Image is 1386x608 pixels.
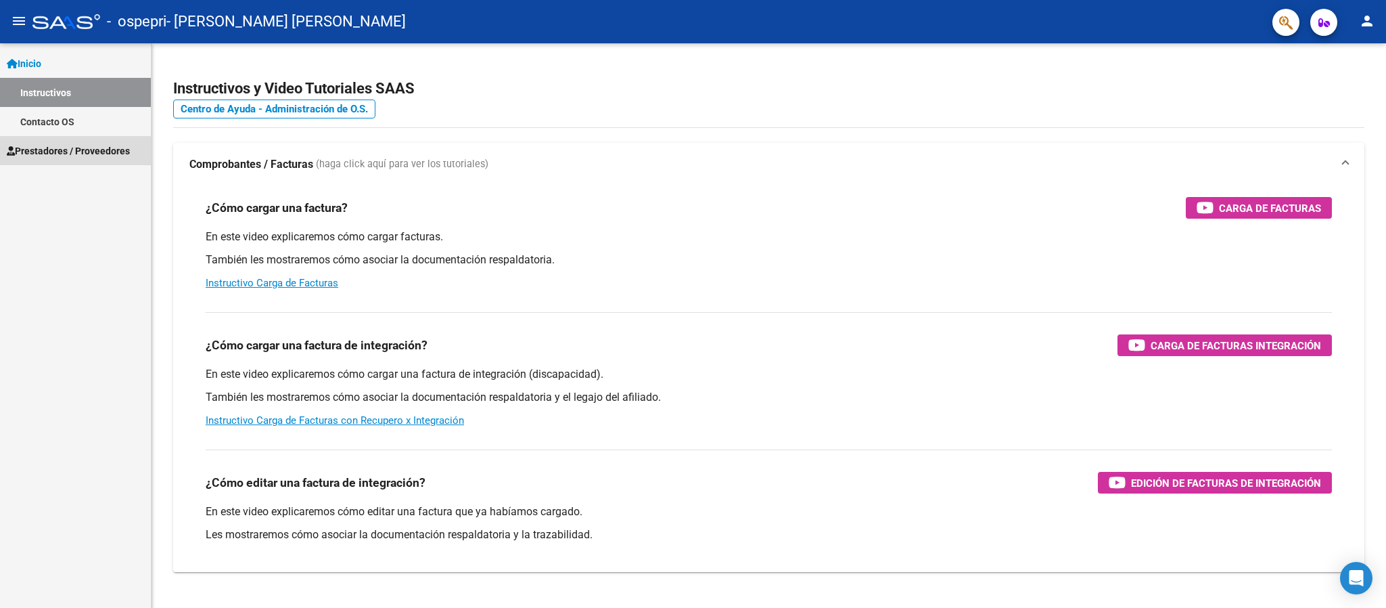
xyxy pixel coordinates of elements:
a: Instructivo Carga de Facturas [206,277,338,289]
p: En este video explicaremos cómo cargar una factura de integración (discapacidad). [206,367,1332,382]
span: (haga click aquí para ver los tutoriales) [316,157,488,172]
span: Prestadores / Proveedores [7,144,130,158]
p: En este video explicaremos cómo cargar facturas. [206,230,1332,244]
span: Carga de Facturas Integración [1151,337,1321,354]
button: Edición de Facturas de integración [1098,472,1332,494]
span: - [PERSON_NAME] [PERSON_NAME] [166,7,406,37]
span: Inicio [7,56,41,71]
span: Edición de Facturas de integración [1131,475,1321,492]
strong: Comprobantes / Facturas [189,157,313,172]
div: Open Intercom Messenger [1340,562,1372,594]
p: En este video explicaremos cómo editar una factura que ya habíamos cargado. [206,504,1332,519]
mat-icon: person [1359,13,1375,29]
button: Carga de Facturas [1186,197,1332,219]
p: También les mostraremos cómo asociar la documentación respaldatoria y el legajo del afiliado. [206,390,1332,405]
button: Carga de Facturas Integración [1117,334,1332,356]
h2: Instructivos y Video Tutoriales SAAS [173,76,1364,102]
a: Centro de Ayuda - Administración de O.S. [173,100,375,118]
h3: ¿Cómo cargar una factura? [206,198,348,217]
span: - ospepri [107,7,166,37]
a: Instructivo Carga de Facturas con Recupero x Integración [206,414,464,427]
p: También les mostraremos cómo asociar la documentación respaldatoria. [206,253,1332,267]
h3: ¿Cómo cargar una factura de integración? [206,336,428,355]
mat-expansion-panel-header: Comprobantes / Facturas (haga click aquí para ver los tutoriales) [173,143,1364,186]
h3: ¿Cómo editar una factura de integración? [206,473,425,492]
div: Comprobantes / Facturas (haga click aquí para ver los tutoriales) [173,186,1364,572]
span: Carga de Facturas [1219,200,1321,217]
mat-icon: menu [11,13,27,29]
p: Les mostraremos cómo asociar la documentación respaldatoria y la trazabilidad. [206,527,1332,542]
